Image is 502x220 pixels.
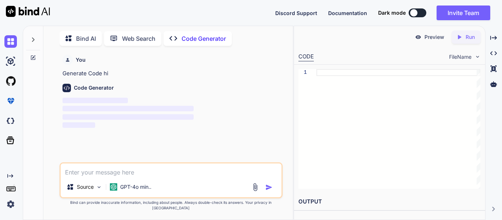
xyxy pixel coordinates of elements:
[60,200,283,211] p: Bind can provide inaccurate information, including about people. Always double-check its answers....
[6,6,50,17] img: Bind AI
[449,53,471,61] span: FileName
[76,56,86,64] h6: You
[466,33,475,41] p: Run
[328,9,367,17] button: Documentation
[4,35,17,48] img: chat
[4,75,17,87] img: githubLight
[275,9,317,17] button: Discord Support
[298,69,307,76] div: 1
[4,55,17,68] img: ai-studio
[62,98,128,103] span: ‌
[415,34,422,40] img: preview
[437,6,490,20] button: Invite Team
[474,54,481,60] img: chevron down
[74,84,114,91] h6: Code Generator
[62,114,194,120] span: ‌
[120,183,151,191] p: GPT-4o min..
[62,122,95,128] span: ‌
[62,69,281,78] p: Generate Code hi
[328,10,367,16] span: Documentation
[298,53,314,61] div: CODE
[96,184,102,190] img: Pick Models
[62,106,194,111] span: ‌
[275,10,317,16] span: Discord Support
[4,115,17,127] img: darkCloudIdeIcon
[76,34,96,43] p: Bind AI
[294,193,485,210] h2: OUTPUT
[265,184,273,191] img: icon
[251,183,259,191] img: attachment
[77,183,94,191] p: Source
[378,9,406,17] span: Dark mode
[122,34,155,43] p: Web Search
[4,198,17,210] img: settings
[4,95,17,107] img: premium
[182,34,226,43] p: Code Generator
[424,33,444,41] p: Preview
[110,183,117,191] img: GPT-4o mini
